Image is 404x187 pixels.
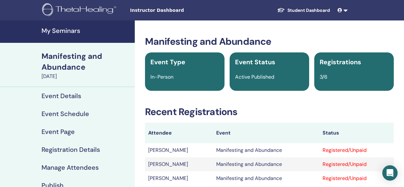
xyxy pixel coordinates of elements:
[42,110,89,118] h4: Event Schedule
[145,143,213,157] td: [PERSON_NAME]
[145,106,394,118] h3: Recent Registrations
[150,58,185,66] span: Event Type
[42,27,131,35] h4: My Seminars
[145,157,213,171] td: [PERSON_NAME]
[145,36,394,47] h3: Manifesting and Abundance
[235,74,274,80] span: Active Published
[323,146,391,154] div: Registered/Unpaid
[213,123,319,143] th: Event
[320,74,327,80] span: 3/6
[130,7,226,14] span: Instructor Dashboard
[323,160,391,168] div: Registered/Unpaid
[145,123,213,143] th: Attendee
[382,165,398,181] div: Open Intercom Messenger
[323,175,391,182] div: Registered/Unpaid
[42,3,118,18] img: logo.png
[42,128,75,136] h4: Event Page
[235,58,275,66] span: Event Status
[213,171,319,185] td: Manifesting and Abundance
[150,74,173,80] span: In-Person
[145,171,213,185] td: [PERSON_NAME]
[272,4,335,16] a: Student Dashboard
[320,58,361,66] span: Registrations
[42,51,131,73] div: Manifesting and Abundance
[38,51,135,80] a: Manifesting and Abundance[DATE]
[213,143,319,157] td: Manifesting and Abundance
[319,123,394,143] th: Status
[42,92,81,100] h4: Event Details
[277,7,285,13] img: graduation-cap-white.svg
[42,146,100,153] h4: Registration Details
[42,164,99,171] h4: Manage Attendees
[42,73,131,80] div: [DATE]
[213,157,319,171] td: Manifesting and Abundance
